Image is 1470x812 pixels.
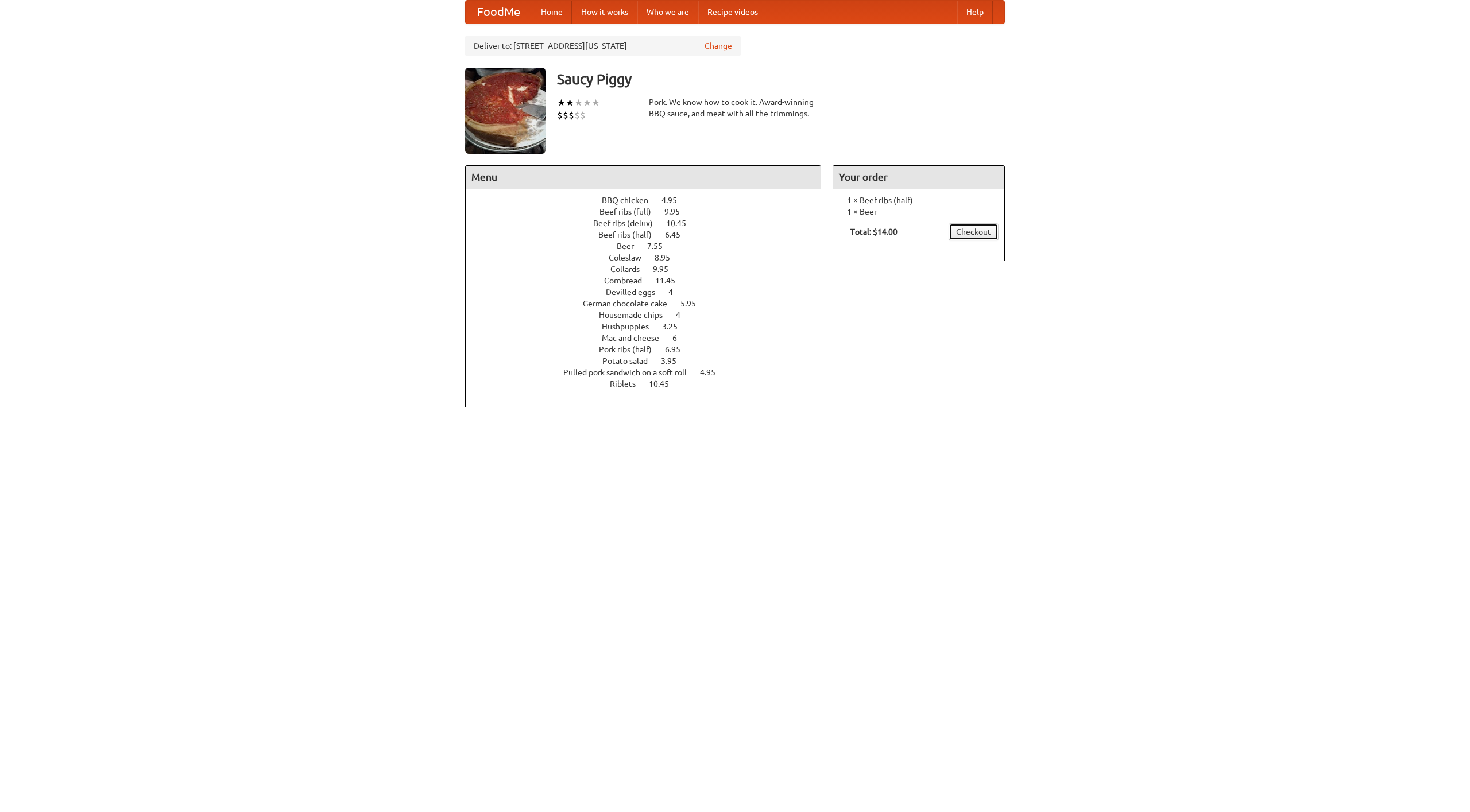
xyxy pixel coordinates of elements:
span: Collards [610,265,651,274]
li: ★ [583,96,591,109]
li: 1 × Beef ribs (half) [839,195,999,206]
span: Beef ribs (half) [598,230,663,239]
h4: Your order [833,166,1004,189]
span: 6.45 [665,230,692,239]
b: Total: $14.00 [850,227,898,236]
span: 4 [676,310,692,320]
span: 4.95 [700,368,727,377]
a: Recipe videos [698,1,767,24]
span: 6 [672,333,688,343]
a: Help [957,1,993,24]
span: Beer [617,242,645,251]
a: Potato salad 3.95 [602,356,698,366]
a: Cornbread 11.45 [604,276,697,285]
li: ★ [557,96,566,109]
a: Riblets 10.45 [610,379,690,388]
span: 3.25 [662,322,689,331]
li: $ [574,109,580,122]
a: Collards 9.95 [610,265,690,274]
a: Checkout [949,223,999,240]
span: German chocolate cake [583,299,679,308]
span: Coleslaw [609,253,653,262]
span: 8.95 [655,253,682,262]
span: 9.95 [653,265,680,274]
span: Beef ribs (full) [599,207,663,216]
a: Hushpuppies 3.25 [602,322,699,331]
li: $ [557,109,563,122]
span: Cornbread [604,276,653,285]
span: 3.95 [661,356,688,366]
img: angular.jpg [465,68,546,154]
a: BBQ chicken 4.95 [602,196,698,205]
span: Pulled pork sandwich on a soft roll [563,368,698,377]
a: Change [705,40,732,52]
li: ★ [574,96,583,109]
span: Riblets [610,379,647,388]
span: Potato salad [602,356,659,366]
span: Mac and cheese [602,333,671,343]
li: $ [580,109,586,122]
a: Pulled pork sandwich on a soft roll 4.95 [563,368,737,377]
span: 4 [668,287,684,297]
div: Pork. We know how to cook it. Award-winning BBQ sauce, and meat with all the trimmings. [649,96,821,119]
a: Who we are [637,1,698,24]
span: Hushpuppies [602,322,660,331]
a: Devilled eggs 4 [606,287,694,297]
span: 11.45 [655,276,687,285]
h4: Menu [466,166,821,189]
a: Beer 7.55 [617,242,684,251]
a: Beef ribs (delux) 10.45 [593,219,707,228]
li: ★ [591,96,600,109]
a: Beef ribs (full) 9.95 [599,207,701,216]
span: 10.45 [666,219,698,228]
li: $ [563,109,568,122]
span: 10.45 [649,379,680,388]
a: German chocolate cake 5.95 [583,299,717,308]
span: Beef ribs (delux) [593,219,664,228]
span: BBQ chicken [602,196,660,205]
a: Pork ribs (half) 6.95 [599,345,702,354]
span: 4.95 [661,196,688,205]
a: Mac and cheese 6 [602,333,698,343]
span: 6.95 [665,345,692,354]
span: Pork ribs (half) [599,345,663,354]
li: ★ [566,96,574,109]
span: Devilled eggs [606,287,667,297]
span: Housemade chips [599,310,674,320]
a: Coleslaw 8.95 [609,253,691,262]
a: How it works [572,1,637,24]
li: $ [568,109,574,122]
a: Housemade chips 4 [599,310,702,320]
a: FoodMe [466,1,532,24]
span: 5.95 [680,299,707,308]
a: Home [532,1,572,24]
h3: Saucy Piggy [557,68,1005,91]
span: 7.55 [647,242,674,251]
a: Beef ribs (half) 6.45 [598,230,702,239]
div: Deliver to: [STREET_ADDRESS][US_STATE] [465,36,741,56]
span: 9.95 [664,207,691,216]
li: 1 × Beer [839,206,999,217]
